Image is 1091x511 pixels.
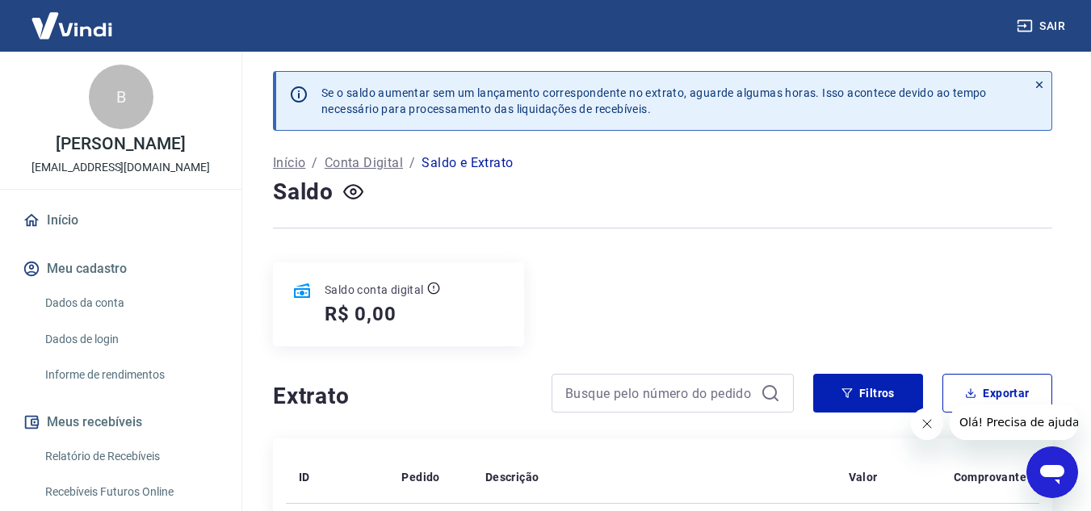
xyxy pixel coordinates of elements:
[19,251,222,287] button: Meu cadastro
[10,11,136,24] span: Olá! Precisa de ajuda?
[1013,11,1072,41] button: Sair
[911,408,943,440] iframe: Fechar mensagem
[813,374,923,413] button: Filtros
[19,203,222,238] a: Início
[321,85,987,117] p: Se o saldo aumentar sem um lançamento correspondente no extrato, aguarde algumas horas. Isso acon...
[39,475,222,509] a: Recebíveis Futuros Online
[954,469,1026,485] p: Comprovante
[1026,446,1078,498] iframe: Botão para abrir a janela de mensagens
[39,287,222,320] a: Dados da conta
[56,136,185,153] p: [PERSON_NAME]
[312,153,317,173] p: /
[39,358,222,392] a: Informe de rendimentos
[565,381,754,405] input: Busque pelo número do pedido
[19,404,222,440] button: Meus recebíveis
[422,153,513,173] p: Saldo e Extrato
[849,469,878,485] p: Valor
[299,469,310,485] p: ID
[273,176,334,208] h4: Saldo
[485,469,539,485] p: Descrição
[31,159,210,176] p: [EMAIL_ADDRESS][DOMAIN_NAME]
[325,153,403,173] a: Conta Digital
[942,374,1052,413] button: Exportar
[409,153,415,173] p: /
[19,1,124,50] img: Vindi
[39,323,222,356] a: Dados de login
[273,153,305,173] a: Início
[89,65,153,129] div: B
[273,380,532,413] h4: Extrato
[950,404,1078,440] iframe: Mensagem da empresa
[325,282,424,298] p: Saldo conta digital
[325,301,397,327] h5: R$ 0,00
[39,440,222,473] a: Relatório de Recebíveis
[401,469,439,485] p: Pedido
